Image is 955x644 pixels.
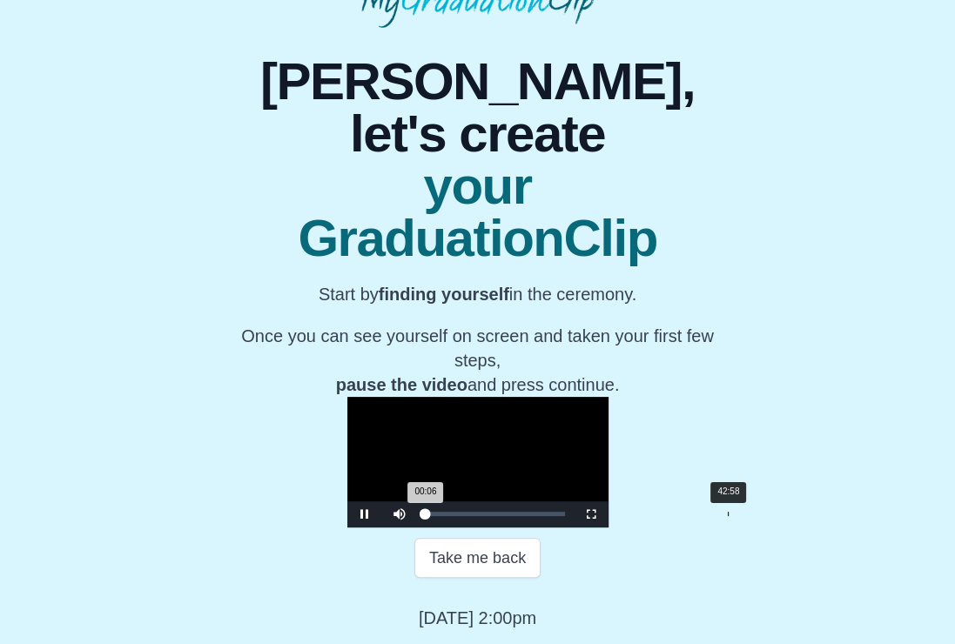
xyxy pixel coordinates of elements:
[379,285,509,304] b: finding yourself
[414,538,541,578] button: Take me back
[239,324,716,397] p: Once you can see yourself on screen and taken your first few steps, and press continue.
[347,501,382,527] button: Pause
[419,606,536,630] p: [DATE] 2:00pm
[574,501,609,527] button: Fullscreen
[239,160,716,265] span: your GraduationClip
[239,56,716,160] span: [PERSON_NAME], let's create
[336,375,467,394] b: pause the video
[426,512,565,516] div: Progress Bar
[239,282,716,306] p: Start by in the ceremony.
[347,397,609,527] div: Video Player
[382,501,417,527] button: Mute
